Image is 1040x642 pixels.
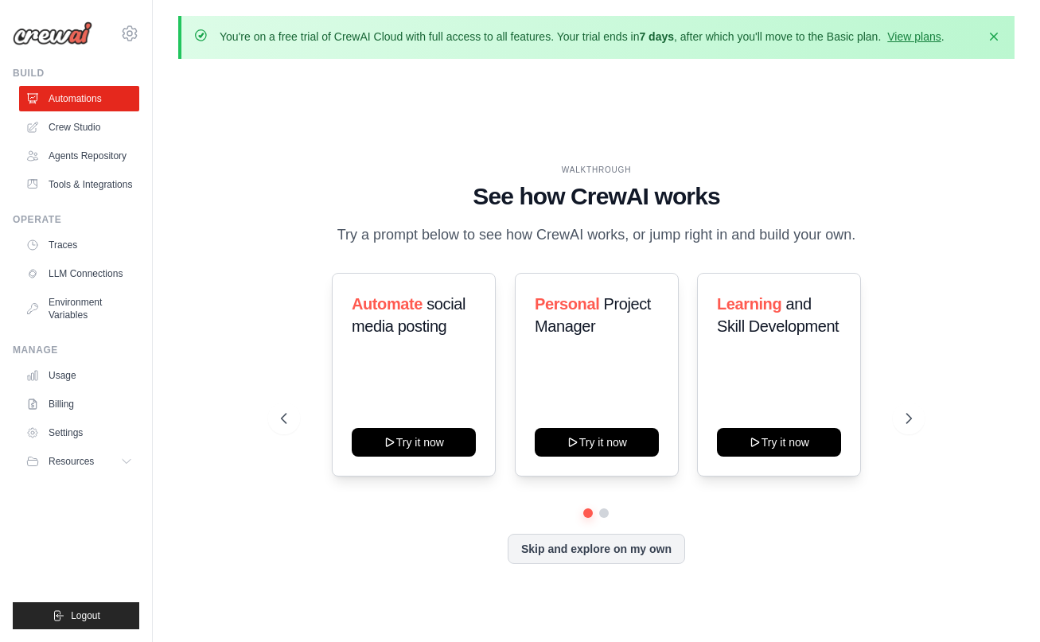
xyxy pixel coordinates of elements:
[19,290,139,328] a: Environment Variables
[19,391,139,417] a: Billing
[13,344,139,356] div: Manage
[535,428,659,457] button: Try it now
[13,21,92,45] img: Logo
[508,534,685,564] button: Skip and explore on my own
[281,164,912,176] div: WALKTHROUGH
[19,232,139,258] a: Traces
[717,295,839,335] span: and Skill Development
[19,261,139,286] a: LLM Connections
[352,295,423,313] span: Automate
[13,602,139,629] button: Logout
[19,115,139,140] a: Crew Studio
[352,428,476,457] button: Try it now
[639,30,674,43] strong: 7 days
[19,86,139,111] a: Automations
[352,295,465,335] span: social media posting
[535,295,599,313] span: Personal
[19,172,139,197] a: Tools & Integrations
[717,295,781,313] span: Learning
[13,213,139,226] div: Operate
[887,30,941,43] a: View plans
[49,455,94,468] span: Resources
[19,143,139,169] a: Agents Repository
[19,420,139,446] a: Settings
[13,67,139,80] div: Build
[71,609,100,622] span: Logout
[19,449,139,474] button: Resources
[19,363,139,388] a: Usage
[535,295,651,335] span: Project Manager
[281,182,912,211] h1: See how CrewAI works
[220,29,945,45] p: You're on a free trial of CrewAI Cloud with full access to all features. Your trial ends in , aft...
[329,224,863,247] p: Try a prompt below to see how CrewAI works, or jump right in and build your own.
[717,428,841,457] button: Try it now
